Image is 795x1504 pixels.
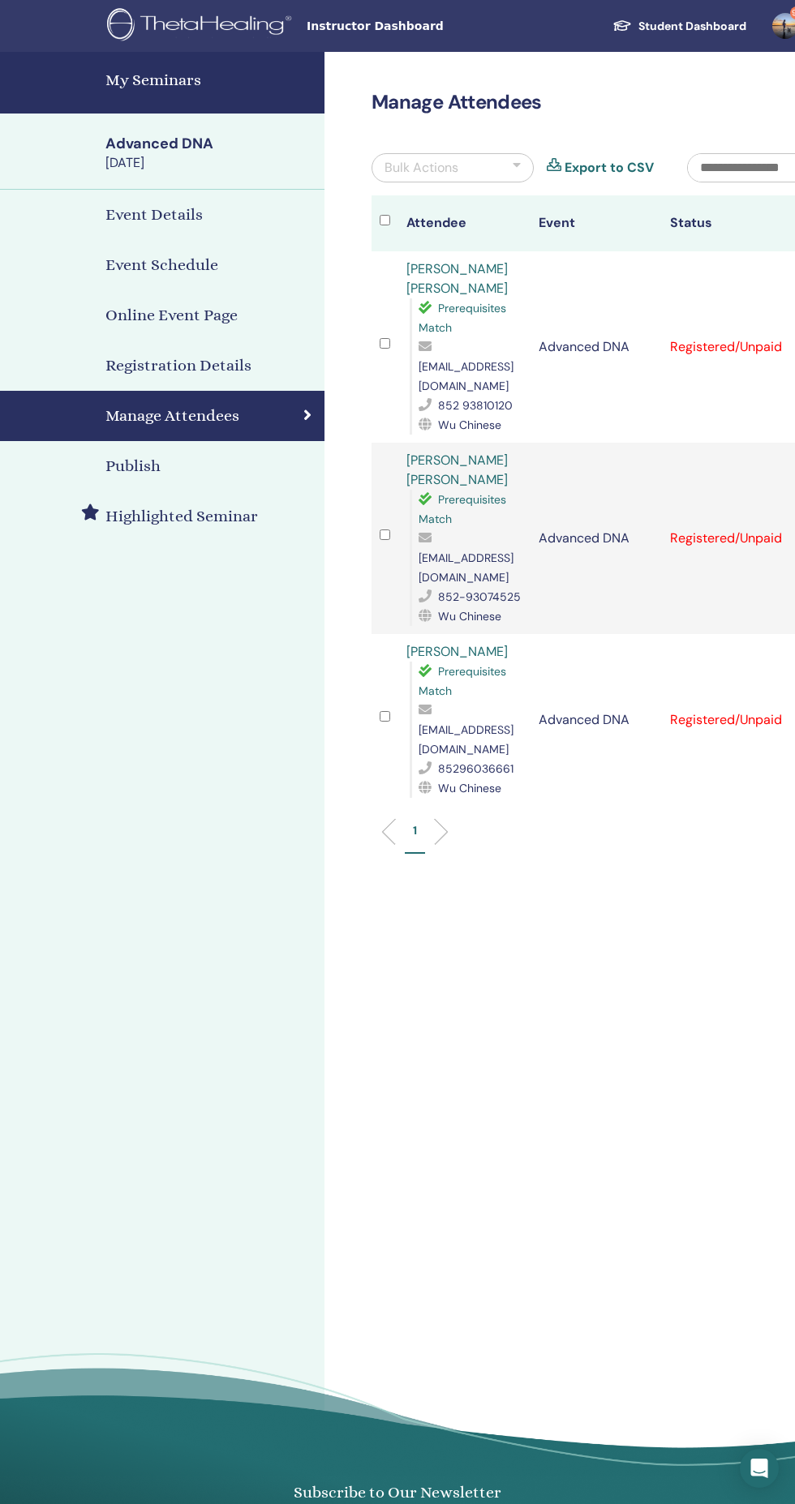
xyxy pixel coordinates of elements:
[105,68,315,92] h4: My Seminars
[385,158,458,178] div: Bulk Actions
[105,504,258,529] h4: Highlighted Seminar
[438,761,514,776] span: 85296036661
[96,134,324,173] a: Advanced DNA[DATE]
[105,253,218,277] h4: Event Schedule
[419,722,514,756] span: [EMAIL_ADDRESS][DOMAIN_NAME]
[531,251,663,443] td: Advanced DNA
[438,398,513,413] span: 852 93810120
[612,19,632,32] img: graduation-cap-white.svg
[419,492,506,526] span: Prerequisites Match
[438,781,501,795] span: Wu Chinese
[105,134,315,154] div: Advanced DNA
[531,634,663,806] td: Advanced DNA
[662,195,794,251] th: Status
[107,8,297,45] img: logo.png
[740,1449,779,1488] div: Open Intercom Messenger
[438,609,501,623] span: Wu Chinese
[398,195,531,251] th: Attendee
[531,443,663,634] td: Advanced DNA
[210,1483,585,1502] h4: Subscribe to Our Newsletter
[599,11,759,41] a: Student Dashboard
[105,404,239,428] h4: Manage Attendees
[105,354,251,378] h4: Registration Details
[105,454,161,478] h4: Publish
[413,822,417,839] p: 1
[419,301,506,335] span: Prerequisites Match
[105,203,203,227] h4: Event Details
[565,158,654,178] a: Export to CSV
[419,551,514,585] span: [EMAIL_ADDRESS][DOMAIN_NAME]
[438,418,501,432] span: Wu Chinese
[105,154,315,172] div: [DATE]
[531,195,663,251] th: Event
[438,589,521,604] span: 852-93074525
[307,18,550,35] span: Instructor Dashboard
[406,643,508,660] a: [PERSON_NAME]
[419,664,506,698] span: Prerequisites Match
[406,452,508,488] a: [PERSON_NAME] [PERSON_NAME]
[105,303,238,328] h4: Online Event Page
[419,359,514,393] span: [EMAIL_ADDRESS][DOMAIN_NAME]
[406,260,508,297] a: [PERSON_NAME] [PERSON_NAME]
